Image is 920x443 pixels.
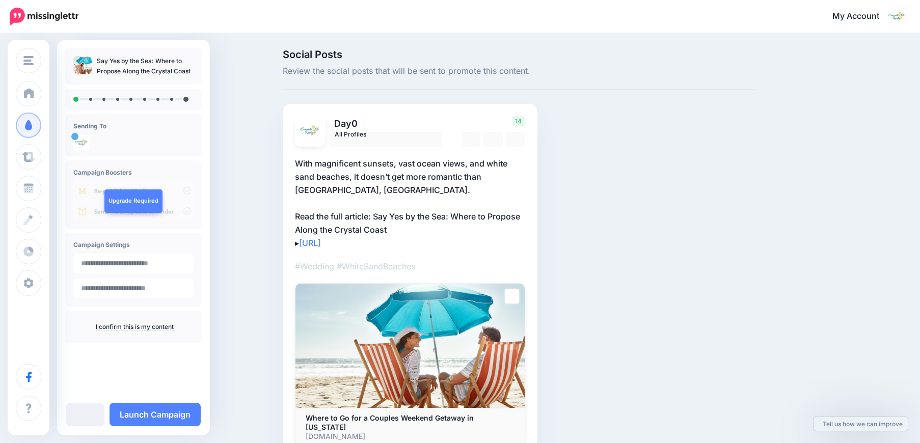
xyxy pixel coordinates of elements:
a: Upgrade Required [104,189,163,213]
img: Where to Go for a Couples Weekend Getaway in North Carolina [295,284,525,408]
span: 14 [512,116,525,126]
span: Review the social posts that will be sent to promote this content. [283,65,755,78]
img: menu.png [23,56,34,65]
h4: Campaign Boosters [73,169,194,176]
a: All Profiles [330,132,442,147]
a: My Account [822,4,905,29]
p: [DOMAIN_NAME] [306,432,515,441]
h4: Sending To [73,122,194,130]
a: I confirm this is my content [96,323,174,331]
img: l5ef-sXV-2662.jpg [298,119,322,144]
p: Day [330,116,443,131]
a: [URL] [299,238,321,248]
span: 0 [351,118,358,129]
img: Missinglettr [10,8,78,25]
span: Social Posts [283,49,755,60]
h4: Campaign Settings [73,241,194,248]
b: Where to Go for a Couples Weekend Getaway in [US_STATE] [306,413,474,431]
img: l5ef-sXV-2662.jpg [73,135,90,151]
p: #Wedding #WhiteSandBeaches [295,260,525,273]
p: Say Yes by the Sea: Where to Propose Along the Crystal Coast [97,56,194,76]
img: campaign_review_boosters.png [73,181,194,220]
img: ff300baa86c06ebf98d99cf38ee12eac_thumb.jpg [73,56,92,74]
a: Tell us how we can improve [814,417,908,431]
span: All Profiles [335,129,429,140]
p: With magnificent sunsets, vast ocean views, and white sand beaches, it doesn’t get more romantic ... [295,157,525,250]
